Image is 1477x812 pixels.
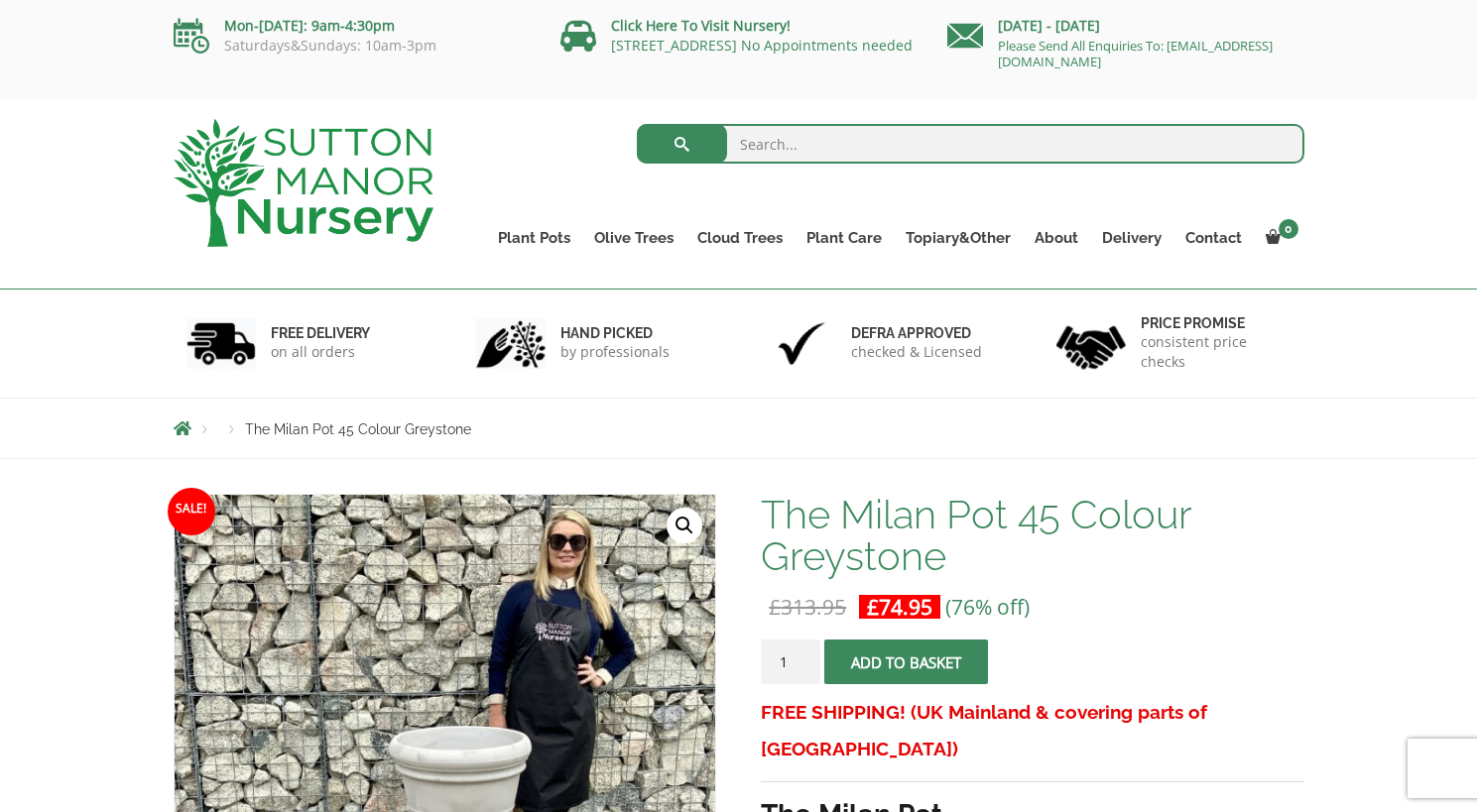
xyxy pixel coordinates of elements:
[611,16,791,35] a: Click Here To Visit Nursery!
[271,342,370,362] p: on all orders
[1173,224,1254,252] a: Contact
[1141,332,1292,372] p: consistent price checks
[795,224,894,252] a: Plant Care
[998,37,1273,70] a: Please Send All Enquiries To: [EMAIL_ADDRESS][DOMAIN_NAME]
[611,36,913,55] a: [STREET_ADDRESS] No Appointments needed
[761,494,1303,577] h1: The Milan Pot 45 Colour Greystone
[1279,219,1298,239] span: 0
[761,639,820,684] input: Product quantity
[174,38,531,54] p: Saturdays&Sundays: 10am-3pm
[769,593,846,621] bdi: 313.95
[560,324,670,342] h6: hand picked
[1254,224,1304,252] a: 0
[582,224,685,252] a: Olive Trees
[945,593,1030,621] span: (76% off)
[168,488,215,535] span: Sale!
[867,593,932,621] bdi: 74.95
[486,224,582,252] a: Plant Pots
[824,639,988,684] button: Add to basket
[174,420,1304,436] nav: Breadcrumbs
[667,508,702,543] a: View full-screen image gallery
[637,124,1304,164] input: Search...
[685,224,795,252] a: Cloud Trees
[761,694,1303,767] h3: FREE SHIPPING! (UK Mainland & covering parts of [GEOGRAPHIC_DATA])
[947,14,1304,38] p: [DATE] - [DATE]
[1023,224,1090,252] a: About
[1090,224,1173,252] a: Delivery
[560,342,670,362] p: by professionals
[174,119,433,247] img: logo
[245,421,471,437] span: The Milan Pot 45 Colour Greystone
[186,318,256,369] img: 1.jpg
[1141,314,1292,332] h6: Price promise
[174,14,531,38] p: Mon-[DATE]: 9am-4:30pm
[271,324,370,342] h6: FREE DELIVERY
[851,324,982,342] h6: Defra approved
[769,593,781,621] span: £
[867,593,879,621] span: £
[476,318,546,369] img: 2.jpg
[767,318,836,369] img: 3.jpg
[851,342,982,362] p: checked & Licensed
[894,224,1023,252] a: Topiary&Other
[1056,313,1126,374] img: 4.jpg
